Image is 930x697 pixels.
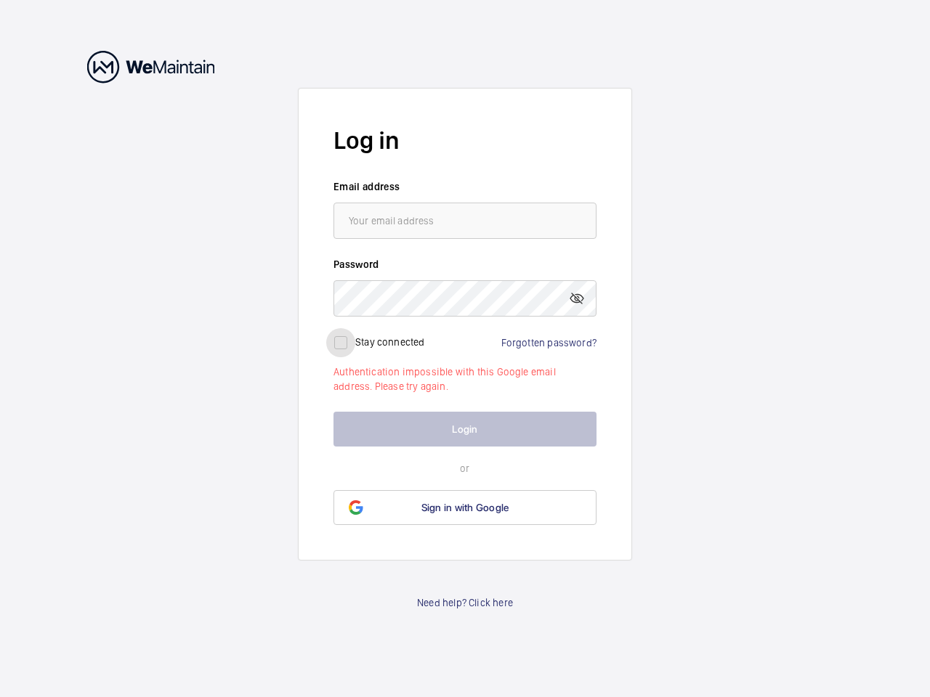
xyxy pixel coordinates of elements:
p: or [333,461,597,476]
label: Stay connected [355,335,425,347]
a: Forgotten password? [501,337,597,348]
input: Your email address [333,203,597,239]
a: Need help? Click here [417,595,513,610]
label: Password [333,257,597,272]
p: Authentication impossible with this Google email address. Please try again. [333,364,597,394]
label: Email address [333,179,597,194]
button: Login [333,412,597,447]
span: Sign in with Google [421,502,509,513]
h2: Log in [333,123,597,158]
